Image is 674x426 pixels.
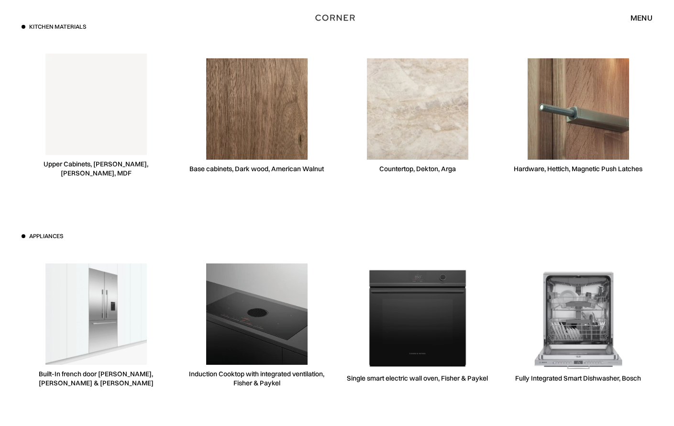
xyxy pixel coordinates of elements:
[347,374,488,383] div: Single smart electric wall oven, Fisher & Paykel
[22,160,171,178] div: Upper Cabinets, [PERSON_NAME], [PERSON_NAME], MDF
[29,232,63,240] h3: Appliances
[189,164,324,174] div: Base cabinets, Dark wood, American Walnut
[630,14,652,22] div: menu
[379,164,456,174] div: Countertop, Dekton, Arga
[621,10,652,26] div: menu
[22,370,171,388] div: Built-In french door [PERSON_NAME], [PERSON_NAME] & [PERSON_NAME]
[515,374,641,383] div: Fully Integrated Smart Dishwasher, Bosch
[182,370,331,388] div: Induction Cooktop with integrated ventilation, Fisher & Paykel
[514,164,642,174] div: Hardware, Hettich, Magnetic Push Latches
[305,11,369,24] a: home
